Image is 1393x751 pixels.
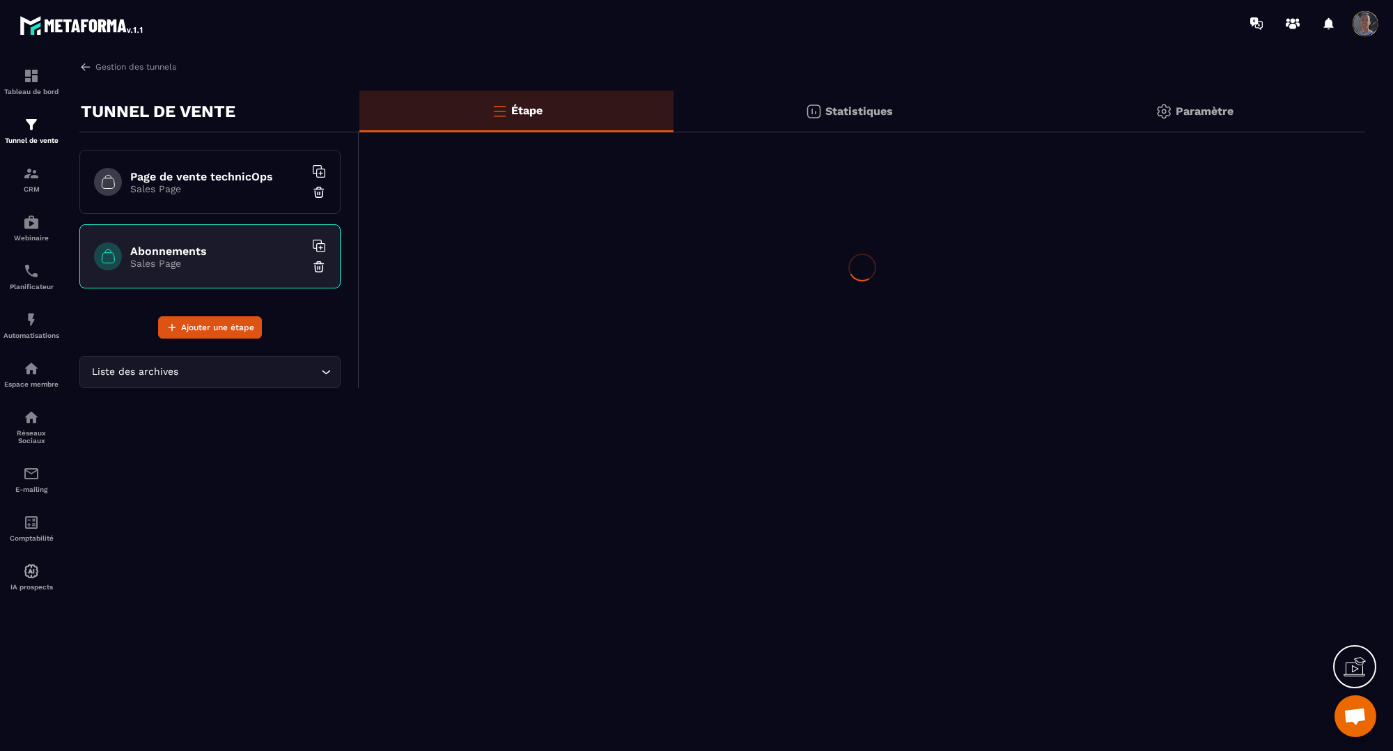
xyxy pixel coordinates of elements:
[3,252,59,301] a: schedulerschedulerPlanificateur
[158,316,262,339] button: Ajouter une étape
[23,563,40,580] img: automations
[3,332,59,339] p: Automatisations
[20,13,145,38] img: logo
[36,36,157,47] div: Domaine: [DOMAIN_NAME]
[88,364,181,380] span: Liste des archives
[3,380,59,388] p: Espace membre
[23,263,40,279] img: scheduler
[79,61,92,73] img: arrow
[3,203,59,252] a: automationsautomationsWebinaire
[23,514,40,531] img: accountant
[72,82,107,91] div: Domaine
[805,103,822,120] img: stats.20deebd0.svg
[312,185,326,199] img: trash
[23,165,40,182] img: formation
[173,82,213,91] div: Mots-clés
[3,106,59,155] a: formationformationTunnel de vente
[3,301,59,350] a: automationsautomationsAutomatisations
[1334,695,1376,737] a: Ouvrir le chat
[79,61,176,73] a: Gestion des tunnels
[130,183,304,194] p: Sales Page
[23,409,40,426] img: social-network
[3,283,59,291] p: Planificateur
[1176,104,1234,118] p: Paramètre
[3,234,59,242] p: Webinaire
[23,116,40,133] img: formation
[3,455,59,504] a: emailemailE-mailing
[39,22,68,33] div: v 4.0.24
[181,364,318,380] input: Search for option
[3,185,59,193] p: CRM
[3,88,59,95] p: Tableau de bord
[3,486,59,493] p: E-mailing
[23,68,40,84] img: formation
[23,311,40,328] img: automations
[22,22,33,33] img: logo_orange.svg
[81,98,235,125] p: TUNNEL DE VENTE
[130,258,304,269] p: Sales Page
[79,356,341,388] div: Search for option
[158,81,169,92] img: tab_keywords_by_traffic_grey.svg
[181,320,254,334] span: Ajouter une étape
[3,504,59,552] a: accountantaccountantComptabilité
[22,36,33,47] img: website_grey.svg
[130,170,304,183] h6: Page de vente technicOps
[23,465,40,482] img: email
[825,104,893,118] p: Statistiques
[130,245,304,258] h6: Abonnements
[3,350,59,398] a: automationsautomationsEspace membre
[3,57,59,106] a: formationformationTableau de bord
[23,360,40,377] img: automations
[23,214,40,231] img: automations
[3,398,59,455] a: social-networksocial-networkRéseaux Sociaux
[3,155,59,203] a: formationformationCRM
[491,102,508,119] img: bars-o.4a397970.svg
[3,534,59,542] p: Comptabilité
[56,81,68,92] img: tab_domain_overview_orange.svg
[1155,103,1172,120] img: setting-gr.5f69749f.svg
[511,104,543,117] p: Étape
[3,137,59,144] p: Tunnel de vente
[3,429,59,444] p: Réseaux Sociaux
[3,583,59,591] p: IA prospects
[312,260,326,274] img: trash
